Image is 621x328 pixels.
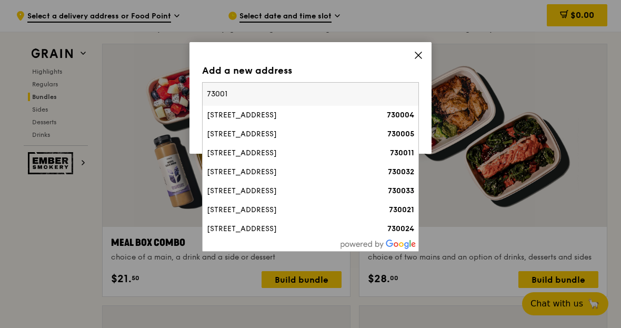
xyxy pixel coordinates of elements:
[207,167,363,177] div: [STREET_ADDRESS]
[207,224,363,234] div: [STREET_ADDRESS]
[207,205,363,215] div: [STREET_ADDRESS]
[387,130,414,138] strong: 730005
[202,63,419,78] div: Add a new address
[387,224,414,233] strong: 730024
[207,129,363,140] div: [STREET_ADDRESS]
[387,111,414,120] strong: 730004
[207,186,363,196] div: [STREET_ADDRESS]
[207,148,363,158] div: [STREET_ADDRESS]
[388,186,414,195] strong: 730033
[388,167,414,176] strong: 730032
[389,205,414,214] strong: 730021
[207,110,363,121] div: [STREET_ADDRESS]
[340,240,416,249] img: powered-by-google.60e8a832.png
[390,148,414,157] strong: 730011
